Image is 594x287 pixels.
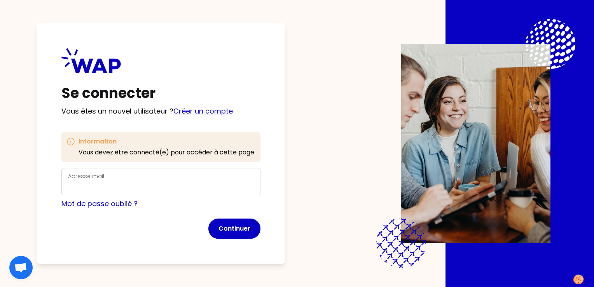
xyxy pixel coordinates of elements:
[9,256,33,279] div: Ouvrir le chat
[61,199,138,208] a: Mot de passe oublié ?
[79,148,254,157] p: Vous devez être connecté(e) pour accéder à cette page
[79,137,254,146] h3: Information
[173,106,233,116] a: Créer un compte
[208,219,260,239] button: Continuer
[68,172,104,180] label: Adresse mail
[401,44,550,243] img: Description
[61,106,260,117] p: Vous êtes un nouvel utilisateur ?
[61,86,260,101] h1: Se connecter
